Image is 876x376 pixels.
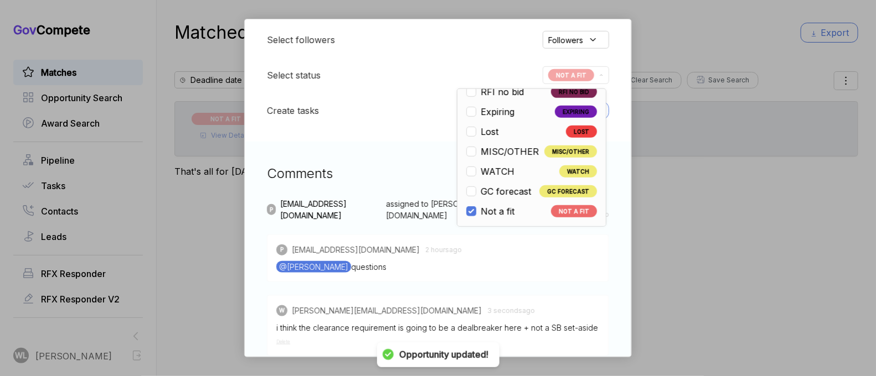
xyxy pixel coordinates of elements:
[267,164,609,184] h3: Comments
[566,126,597,138] span: LOST
[267,33,335,46] h5: Select followers
[539,185,597,197] span: GC FORECAST
[548,69,594,81] span: NOT A FIT
[548,34,583,46] span: Followers
[481,105,514,118] span: Expiring
[551,205,597,217] span: NOT A FIT
[481,165,514,178] span: WATCH
[280,198,382,221] span: [EMAIL_ADDRESS][DOMAIN_NAME]
[555,106,597,118] span: EXPIRING
[270,206,273,214] span: P
[481,125,498,138] span: Lost
[481,145,539,158] span: MISC/OTHER
[386,198,573,221] span: assigned to [PERSON_NAME][EMAIL_ADDRESS][DOMAIN_NAME]
[481,205,514,218] span: Not a fit
[399,349,488,361] b: Opportunity updated!
[481,85,524,98] span: RFI no bid
[292,305,482,316] span: [PERSON_NAME][EMAIL_ADDRESS][DOMAIN_NAME]
[276,261,600,273] div: questions
[280,246,284,254] span: P
[425,245,462,255] span: 2 hours ago
[481,185,531,198] span: GC forecast
[267,104,319,117] h5: Create tasks
[276,261,351,273] mark: @[PERSON_NAME]
[487,306,535,316] span: 3 seconds ago
[276,322,600,333] div: i think the clearance requirement is going to be a dealbreaker here + not a SB set-aside
[279,306,285,315] span: W
[544,145,597,158] span: MISC/OTHER
[276,339,290,344] span: Delete
[551,86,597,98] span: RFI NO BID
[292,244,420,255] span: [EMAIL_ADDRESS][DOMAIN_NAME]
[559,165,597,177] span: WATCH
[267,69,321,82] h5: Select status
